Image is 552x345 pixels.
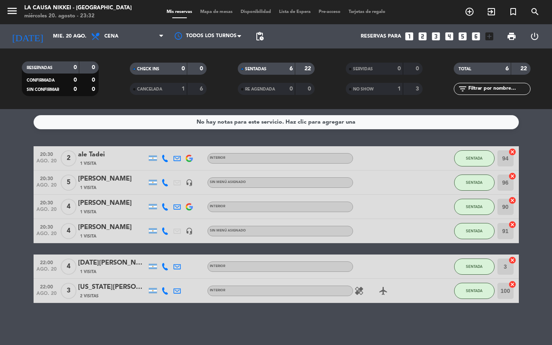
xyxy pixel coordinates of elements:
i: headset_mic [186,227,193,235]
span: 4 [61,199,76,215]
strong: 22 [305,66,313,72]
span: CONFIRMADA [27,78,55,82]
input: Filtrar por nombre... [467,84,530,93]
span: ago. 20 [36,183,57,192]
strong: 0 [92,86,97,92]
span: Cena [104,34,118,39]
div: ale Tadei [78,149,147,160]
button: SENTADA [454,175,495,191]
span: CANCELADA [137,87,162,91]
i: cancel [508,280,516,288]
strong: 1 [398,86,401,92]
span: Sin menú asignado [210,229,246,232]
strong: 0 [290,86,293,92]
i: headset_mic [186,179,193,186]
span: SIN CONFIRMAR [27,88,59,92]
strong: 0 [74,65,77,70]
i: filter_list [458,84,467,94]
i: exit_to_app [486,7,496,17]
span: ago. 20 [36,267,57,276]
div: LOG OUT [523,24,546,48]
i: add_circle_outline [465,7,474,17]
strong: 3 [416,86,421,92]
span: RE AGENDADA [245,87,275,91]
span: Tarjetas de regalo [345,10,389,14]
span: SENTADAS [245,67,266,71]
span: Mapa de mesas [196,10,237,14]
strong: 6 [290,66,293,72]
span: ago. 20 [36,158,57,168]
strong: 6 [200,86,205,92]
span: pending_actions [255,32,264,41]
span: 20:30 [36,173,57,183]
span: 20:30 [36,149,57,158]
span: CHECK INS [137,67,159,71]
i: cancel [508,196,516,204]
span: SENTADA [466,204,482,209]
span: Disponibilidad [237,10,275,14]
i: looks_6 [471,31,481,42]
i: turned_in_not [508,7,518,17]
i: healing [354,286,364,296]
span: NO SHOW [353,87,374,91]
button: SENTADA [454,283,495,299]
strong: 1 [182,86,185,92]
i: looks_4 [444,31,455,42]
span: print [507,32,516,41]
div: La Causa Nikkei - [GEOGRAPHIC_DATA] [24,4,132,12]
i: [DATE] [6,27,49,45]
span: Lista de Espera [275,10,315,14]
span: 1 Visita [80,209,96,215]
strong: 0 [74,86,77,92]
span: SENTADA [466,229,482,233]
i: looks_one [404,31,415,42]
span: INTERIOR [210,265,225,268]
div: [DATE][PERSON_NAME] [78,258,147,268]
span: 5 [61,175,76,191]
span: 2 [61,150,76,166]
button: SENTADA [454,259,495,275]
span: 1 Visita [80,233,96,240]
span: SENTADA [466,156,482,160]
span: SENTADA [466,264,482,269]
img: google-logo.png [186,155,193,162]
div: [PERSON_NAME] [78,198,147,208]
span: ago. 20 [36,207,57,216]
i: cancel [508,148,516,156]
strong: 0 [416,66,421,72]
div: [PERSON_NAME] [78,222,147,233]
span: RESERVADAS [27,66,53,70]
i: looks_two [417,31,428,42]
span: Pre-acceso [315,10,345,14]
span: ago. 20 [36,291,57,300]
span: SENTADA [466,288,482,293]
span: Sin menú asignado [210,181,246,184]
strong: 0 [308,86,313,92]
i: power_settings_new [530,32,539,41]
div: miércoles 20. agosto - 23:32 [24,12,132,20]
i: add_box [484,31,495,42]
span: INTERIOR [210,289,225,292]
strong: 0 [92,77,97,83]
button: SENTADA [454,199,495,215]
div: No hay notas para este servicio. Haz clic para agregar una [197,118,355,127]
i: airplanemode_active [379,286,388,296]
span: 2 Visitas [80,293,99,299]
img: google-logo.png [186,203,193,210]
strong: 22 [520,66,529,72]
i: looks_5 [457,31,468,42]
span: INTERIOR [210,156,225,160]
i: menu [6,5,18,17]
button: SENTADA [454,150,495,166]
strong: 0 [200,66,205,72]
span: 1 Visita [80,160,96,167]
button: menu [6,5,18,20]
span: SERVIDAS [353,67,373,71]
span: SENTADA [466,180,482,185]
strong: 6 [505,66,509,72]
span: 20:30 [36,198,57,207]
strong: 0 [92,65,97,70]
i: cancel [508,256,516,264]
i: search [530,7,540,17]
i: looks_3 [431,31,441,42]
